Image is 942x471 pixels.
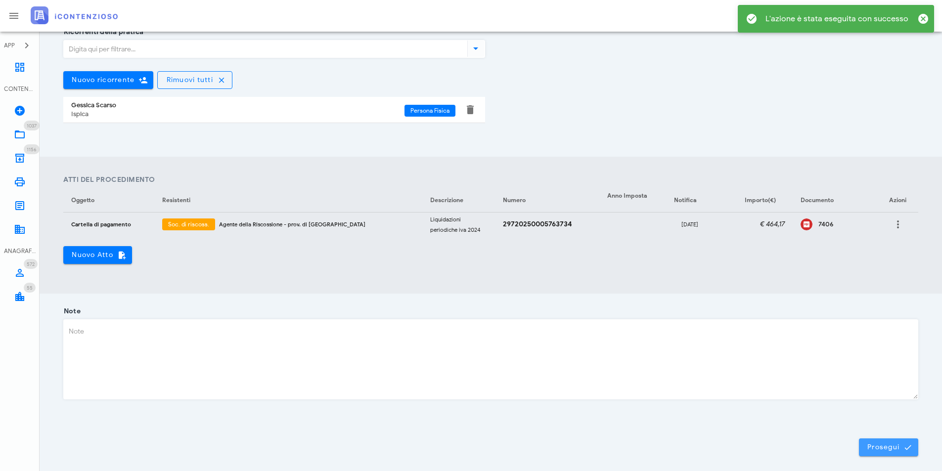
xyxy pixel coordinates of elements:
[889,196,906,204] span: Azioni
[27,146,37,153] span: 1156
[801,196,834,204] span: Documento
[765,13,908,25] div: L'azione è stata eseguita con successo
[61,306,81,316] label: Note
[61,27,143,37] label: Ricorrenti della pratica
[495,189,599,213] th: Numero: Non ordinato. Attiva per ordinare in ordine crescente.
[607,192,647,199] span: Anno Imposta
[71,110,404,118] div: Ispica
[166,76,213,84] span: Rimuovi tutti
[430,216,481,233] small: Liquidazioni periodiche iva 2024
[24,144,40,154] span: Distintivo
[71,221,131,228] small: Cartella di pagamento
[793,189,877,213] th: Documento
[27,261,35,267] span: 572
[24,121,40,130] span: Distintivo
[720,189,793,213] th: Importo(€): Non ordinato. Attiva per ordinare in ordine crescente.
[157,71,232,89] button: Rimuovi tutti
[27,285,33,291] span: 55
[760,220,785,228] em: € 464,17
[4,85,36,93] div: CONTENZIOSO
[674,196,697,204] span: Notifica
[430,196,463,204] span: Descrizione
[154,189,422,213] th: Resistenti
[422,189,495,213] th: Descrizione: Non ordinato. Attiva per ordinare in ordine crescente.
[63,246,132,264] button: Nuovo Atto
[503,220,572,228] strong: 29720250005763734
[64,41,465,57] input: Digita qui per filtrare...
[892,4,915,28] button: Distintivo
[916,12,930,26] button: Chiudi
[162,196,190,204] span: Resistenti
[27,123,37,129] span: 1037
[410,105,449,117] span: Persona Fisica
[24,283,36,293] span: Distintivo
[71,251,124,259] span: Nuovo Atto
[745,196,776,204] span: Importo(€)
[681,221,698,228] small: [DATE]
[24,259,38,269] span: Distintivo
[801,218,812,230] div: Clicca per aprire un'anteprima del file o scaricarlo
[859,438,918,456] button: Prosegui
[660,189,720,213] th: Notifica: Non ordinato. Attiva per ordinare in ordine crescente.
[818,220,869,228] div: Clicca per aprire un'anteprima del file o scaricarlo
[219,220,414,228] div: Agente della Riscossione - prov. di [GEOGRAPHIC_DATA]
[63,71,153,89] button: Nuovo ricorrente
[878,189,918,213] th: Azioni
[599,189,660,213] th: Anno Imposta: Non ordinato. Attiva per ordinare in ordine crescente.
[818,220,869,228] div: 7406
[63,174,918,185] h4: Atti del Procedimento
[867,443,910,452] span: Prosegui
[464,104,476,116] button: Elimina
[4,247,36,256] div: ANAGRAFICA
[31,6,118,24] img: logo-text-2x.png
[71,196,94,204] span: Oggetto
[71,76,135,84] span: Nuovo ricorrente
[503,196,526,204] span: Numero
[168,218,209,230] span: Soc. di riscoss.
[63,189,154,213] th: Oggetto: Non ordinato. Attiva per ordinare in ordine crescente.
[71,101,404,109] div: Gessica Scarso
[868,4,892,28] button: BG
